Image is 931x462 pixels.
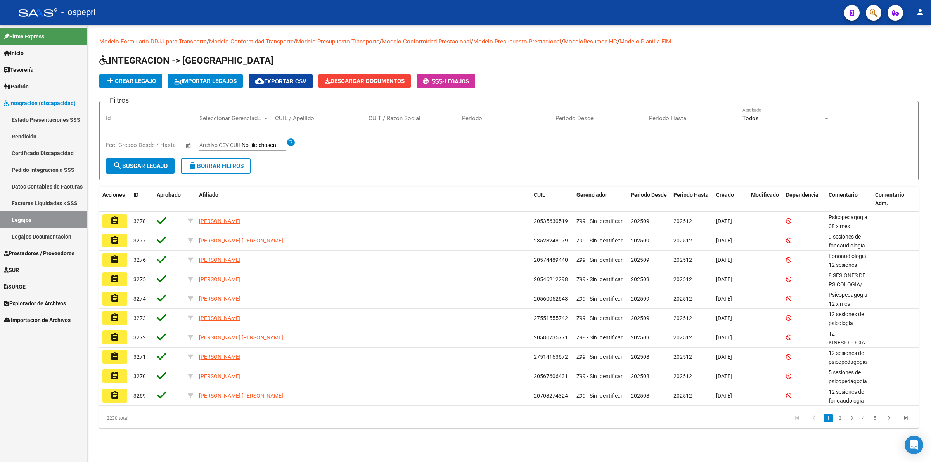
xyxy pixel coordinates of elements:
mat-icon: assignment [110,274,119,284]
span: 202509 [631,296,649,302]
span: 3273 [133,315,146,321]
span: Z99 - Sin Identificar [576,218,623,224]
span: 3274 [133,296,146,302]
span: Archivo CSV CUIL [199,142,242,148]
span: 202512 [673,373,692,379]
span: Dependencia [786,192,819,198]
span: Z99 - Sin Identificar [576,296,623,302]
span: 202512 [673,237,692,244]
a: go to first page [789,414,804,422]
span: CUIL [534,192,545,198]
span: Creado [716,192,734,198]
span: Descargar Documentos [325,78,405,85]
span: Importación de Archivos [4,316,71,324]
span: 202512 [673,276,692,282]
a: 5 [870,414,879,422]
button: Open calendar [184,141,193,150]
mat-icon: add [106,76,115,85]
datatable-header-cell: Acciones [99,187,130,212]
span: 202509 [631,237,649,244]
span: 5 sesiones de psicopedagogía LORENA FLORES/ Septiembre a diciembre [829,369,872,411]
span: - ospepri [61,4,95,21]
a: 4 [858,414,868,422]
span: 8 SESIONES DE PSICOLOGIA/ RUIZ M FERNANDA/ SEP A DIC 8 SESIONES DE PSICOPEDAGOGIA / CONSTANZA SAE... [829,272,874,349]
button: Descargar Documentos [318,74,411,88]
span: Legajos [445,78,469,85]
span: [PERSON_NAME] [199,296,241,302]
span: 20535630519 [534,218,568,224]
mat-icon: assignment [110,255,119,264]
button: Buscar Legajo [106,158,175,174]
span: Z99 - Sin Identificar [576,276,623,282]
span: Z99 - Sin Identificar [576,373,623,379]
a: 3 [847,414,856,422]
a: go to next page [882,414,896,422]
a: 1 [824,414,833,422]
span: Z99 - Sin Identificar [576,354,623,360]
span: [PERSON_NAME] [199,276,241,282]
span: INTEGRACION -> [GEOGRAPHIC_DATA] [99,55,273,66]
li: page 3 [846,412,857,425]
datatable-header-cell: Comentario Adm. [872,187,919,212]
mat-icon: help [286,138,296,147]
span: 23523248979 [534,237,568,244]
button: IMPORTAR LEGAJOS [168,74,243,88]
span: [PERSON_NAME] [PERSON_NAME] [199,334,283,341]
mat-icon: assignment [110,391,119,400]
span: Buscar Legajo [113,163,168,170]
span: Comentario Adm. [875,192,904,207]
span: Todos [742,115,759,122]
span: SURGE [4,282,26,291]
span: 12 sesiones de fonoaudologia /MARQUINEZ PUNTEL MARIA [829,389,872,413]
span: Acciones [102,192,125,198]
mat-icon: assignment [110,371,119,381]
span: 202508 [631,354,649,360]
input: Fecha fin [144,142,182,149]
h3: Filtros [106,95,133,106]
datatable-header-cell: Gerenciador [573,187,628,212]
a: Modelo Presupuesto Transporte [296,38,379,45]
datatable-header-cell: Comentario [825,187,872,212]
span: Psicopedagogia 08 x mes septiembre / diciembre 2025 Lic. Mesplatere Andrea [829,214,883,265]
mat-icon: assignment [110,352,119,361]
a: Modelo Planilla FIM [620,38,671,45]
span: Z99 - Sin Identificar [576,315,623,321]
span: 3270 [133,373,146,379]
span: Inicio [4,49,24,57]
span: Explorador de Archivos [4,299,66,308]
span: Z99 - Sin Identificar [576,393,623,399]
span: [PERSON_NAME] [199,315,241,321]
span: 202509 [631,218,649,224]
span: Z99 - Sin Identificar [576,237,623,244]
span: 202509 [631,276,649,282]
span: 27514163672 [534,354,568,360]
span: Prestadores / Proveedores [4,249,74,258]
mat-icon: assignment [110,235,119,245]
datatable-header-cell: Creado [713,187,748,212]
datatable-header-cell: Dependencia [783,187,825,212]
span: 27551555742 [534,315,568,321]
span: Borrar Filtros [188,163,244,170]
span: Periodo Hasta [673,192,709,198]
span: Z99 - Sin Identificar [576,334,623,341]
button: Borrar Filtros [181,158,251,174]
mat-icon: assignment [110,216,119,225]
a: go to last page [899,414,914,422]
span: 202509 [631,334,649,341]
a: Modelo Presupuesto Prestacional [473,38,561,45]
mat-icon: menu [6,7,16,17]
span: 202512 [673,257,692,263]
li: page 4 [857,412,869,425]
span: Gerenciador [576,192,607,198]
datatable-header-cell: Periodo Desde [628,187,670,212]
span: Tesorería [4,66,34,74]
a: Modelo Conformidad Transporte [209,38,294,45]
span: [PERSON_NAME] [199,354,241,360]
mat-icon: assignment [110,313,119,322]
span: 3269 [133,393,146,399]
li: page 2 [834,412,846,425]
div: / / / / / / [99,37,919,428]
span: 20574489440 [534,257,568,263]
span: [PERSON_NAME] [199,218,241,224]
span: - [423,78,445,85]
